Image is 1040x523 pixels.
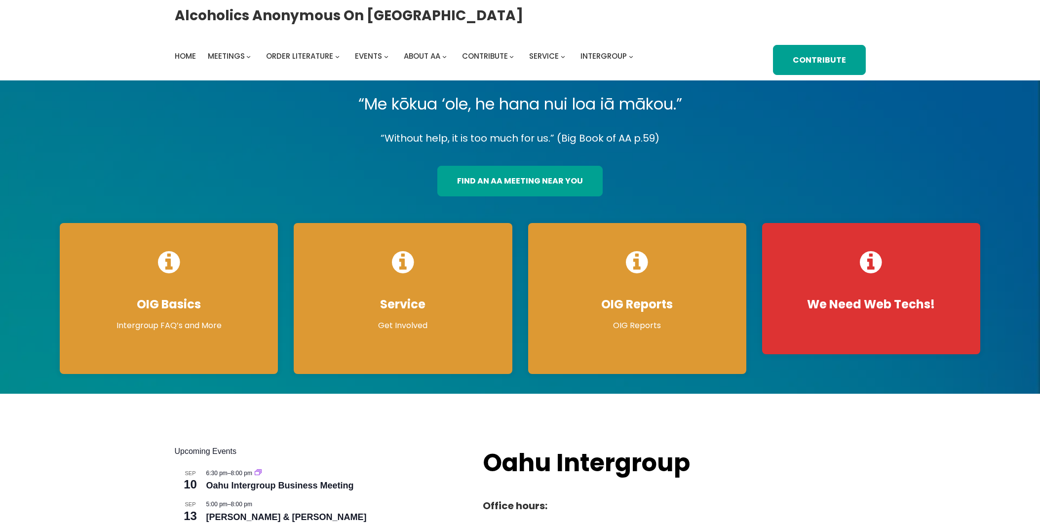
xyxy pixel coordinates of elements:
button: Events submenu [384,54,388,59]
span: 6:30 pm [206,470,228,477]
a: find an aa meeting near you [437,166,603,196]
p: “Me kōkua ‘ole, he hana nui loa iā mākou.” [52,90,988,118]
span: Sep [175,500,206,509]
span: 8:00 pm [231,470,252,477]
a: About AA [404,49,440,63]
a: Events [355,49,382,63]
span: 8:00 pm [231,501,252,508]
span: 5:00 pm [206,501,228,508]
nav: Intergroup [175,49,637,63]
a: Contribute [462,49,508,63]
p: “Without help, it is too much for us.” (Big Book of AA p.59) [52,130,988,147]
span: Order Literature [266,51,333,61]
a: Home [175,49,196,63]
p: OIG Reports [538,320,736,332]
a: Intergroup [580,49,627,63]
span: Sep [175,469,206,478]
button: Meetings submenu [246,54,251,59]
strong: Office hours: [483,499,547,513]
span: Meetings [208,51,245,61]
p: Get Involved [304,320,502,332]
span: Intergroup [580,51,627,61]
button: Intergroup submenu [629,54,633,59]
span: 10 [175,476,206,493]
span: About AA [404,51,440,61]
button: About AA submenu [442,54,447,59]
span: Contribute [462,51,508,61]
span: Service [529,51,559,61]
a: Meetings [208,49,245,63]
a: Service [529,49,559,63]
button: Contribute submenu [509,54,514,59]
span: Events [355,51,382,61]
p: Intergroup FAQ’s and More [70,320,268,332]
a: [PERSON_NAME] & [PERSON_NAME] [206,512,367,523]
h4: OIG Reports [538,297,736,312]
button: Service submenu [561,54,565,59]
a: Oahu Intergroup Business Meeting [206,481,354,491]
a: Contribute [773,45,866,75]
time: – [206,470,254,477]
a: Event series: Oahu Intergroup Business Meeting [255,470,262,477]
h4: OIG Basics [70,297,268,312]
time: – [206,501,252,508]
h2: Upcoming Events [175,446,463,457]
button: Order Literature submenu [335,54,340,59]
h4: Service [304,297,502,312]
a: Alcoholics Anonymous on [GEOGRAPHIC_DATA] [175,3,523,28]
span: Home [175,51,196,61]
h4: We Need Web Techs! [772,297,970,312]
h2: Oahu Intergroup [483,446,721,480]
